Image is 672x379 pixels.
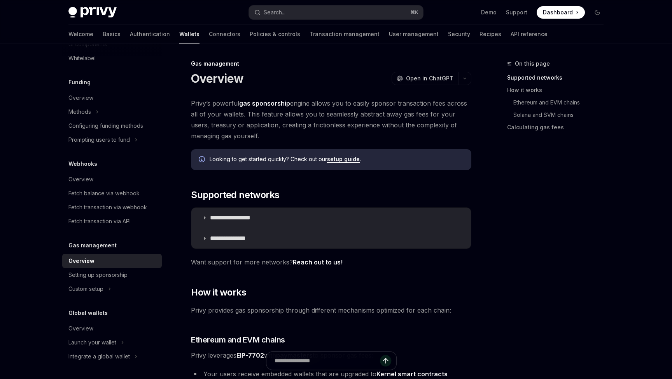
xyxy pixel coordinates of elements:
[68,352,130,361] div: Integrate a global wallet
[191,350,471,361] span: Privy leverages with to sponsor gas fees:
[191,189,279,201] span: Supported networks
[62,336,162,349] button: Toggle Launch your wallet section
[68,270,128,280] div: Setting up sponsorship
[293,258,343,266] a: Reach out to us!
[199,156,206,164] svg: Info
[209,25,240,43] a: Connectors
[68,54,96,63] div: Whitelabel
[537,6,585,19] a: Dashboard
[310,25,380,43] a: Transaction management
[103,25,121,43] a: Basics
[389,25,439,43] a: User management
[68,217,131,226] div: Fetch transaction via API
[210,155,464,163] span: Looking to get started quickly? Check out our .
[191,71,243,85] h1: Overview
[191,305,471,316] span: Privy provides gas sponsorship through different mechanisms optimized for each chain:
[68,203,147,212] div: Fetch transaction via webhook
[68,7,117,18] img: dark logo
[68,25,93,43] a: Welcome
[68,107,91,116] div: Methods
[392,72,458,85] button: Open in ChatGPT
[68,175,93,184] div: Overview
[130,25,170,43] a: Authentication
[543,9,573,16] span: Dashboard
[68,121,143,130] div: Configuring funding methods
[380,355,391,366] button: Send message
[62,349,162,363] button: Toggle Integrate a global wallet section
[507,121,610,134] a: Calculating gas fees
[68,93,93,103] div: Overview
[68,338,116,347] div: Launch your wallet
[179,25,199,43] a: Wallets
[62,51,162,65] a: Whitelabel
[62,119,162,133] a: Configuring funding methods
[62,91,162,105] a: Overview
[68,284,103,294] div: Custom setup
[62,254,162,268] a: Overview
[191,98,471,141] span: Privy’s powerful engine allows you to easily sponsor transaction fees across all of your wallets....
[191,60,471,68] div: Gas management
[507,96,610,109] a: Ethereum and EVM chains
[507,109,610,121] a: Solana and SVM chains
[511,25,548,43] a: API reference
[191,334,285,345] span: Ethereum and EVM chains
[62,268,162,282] a: Setting up sponsorship
[327,156,360,163] a: setup guide
[191,286,246,299] span: How it works
[507,84,610,96] a: How it works
[68,189,140,198] div: Fetch balance via webhook
[264,8,285,17] div: Search...
[406,75,453,82] span: Open in ChatGPT
[68,159,97,169] h5: Webhooks
[507,71,610,84] a: Supported networks
[479,25,501,43] a: Recipes
[68,78,91,87] h5: Funding
[62,172,162,186] a: Overview
[515,59,550,68] span: On this page
[68,256,94,266] div: Overview
[275,352,380,370] input: Ask a question...
[68,324,93,333] div: Overview
[62,200,162,214] a: Fetch transaction via webhook
[249,5,423,19] button: Open search
[506,9,527,16] a: Support
[68,135,130,144] div: Prompting users to fund
[62,133,162,147] button: Toggle Prompting users to fund section
[239,99,290,107] strong: gas sponsorship
[68,308,108,318] h5: Global wallets
[62,186,162,200] a: Fetch balance via webhook
[191,257,471,268] span: Want support for more networks?
[62,322,162,336] a: Overview
[448,25,470,43] a: Security
[481,9,497,16] a: Demo
[68,241,117,250] h5: Gas management
[62,214,162,228] a: Fetch transaction via API
[62,105,162,119] button: Toggle Methods section
[62,282,162,296] button: Toggle Custom setup section
[250,25,300,43] a: Policies & controls
[410,9,418,16] span: ⌘ K
[591,6,604,19] button: Toggle dark mode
